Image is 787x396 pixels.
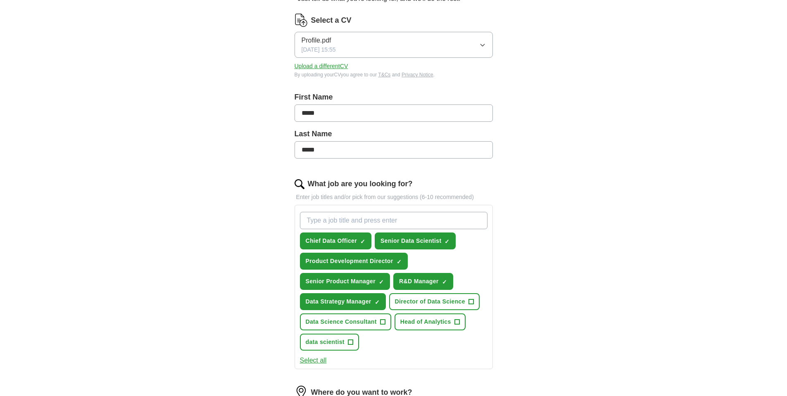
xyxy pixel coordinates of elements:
span: Product Development Director [306,257,393,266]
button: Data Science Consultant [300,313,391,330]
button: Chief Data Officer✓ [300,232,372,249]
button: Senior Data Scientist✓ [375,232,456,249]
span: ✓ [375,299,380,306]
button: Profile.pdf[DATE] 15:55 [295,32,493,58]
label: Select a CV [311,15,352,26]
img: search.png [295,179,304,189]
span: Head of Analytics [400,318,451,326]
button: data scientist [300,334,359,351]
span: Data Strategy Manager [306,297,371,306]
span: Profile.pdf [302,36,331,45]
button: Head of Analytics [395,313,466,330]
span: Senior Product Manager [306,277,376,286]
button: R&D Manager✓ [393,273,453,290]
span: Senior Data Scientist [380,237,441,245]
span: ✓ [397,258,402,265]
a: Privacy Notice [402,72,433,78]
span: ✓ [360,238,365,245]
span: ✓ [379,279,384,285]
input: Type a job title and press enter [300,212,487,229]
img: CV Icon [295,14,308,27]
label: First Name [295,92,493,103]
span: Data Science Consultant [306,318,377,326]
span: [DATE] 15:55 [302,45,336,54]
span: R&D Manager [399,277,439,286]
span: data scientist [306,338,345,346]
button: Director of Data Science [389,293,480,310]
button: Senior Product Manager✓ [300,273,390,290]
span: ✓ [445,238,449,245]
button: Product Development Director✓ [300,253,408,270]
label: What job are you looking for? [308,178,413,190]
button: Select all [300,356,327,365]
label: Last Name [295,128,493,140]
span: Director of Data Science [395,297,465,306]
span: Chief Data Officer [306,237,357,245]
p: Enter job titles and/or pick from our suggestions (6-10 recommended) [295,193,493,202]
a: T&Cs [378,72,390,78]
button: Upload a differentCV [295,62,348,71]
button: Data Strategy Manager✓ [300,293,386,310]
div: By uploading your CV you agree to our and . [295,71,493,78]
span: ✓ [442,279,447,285]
